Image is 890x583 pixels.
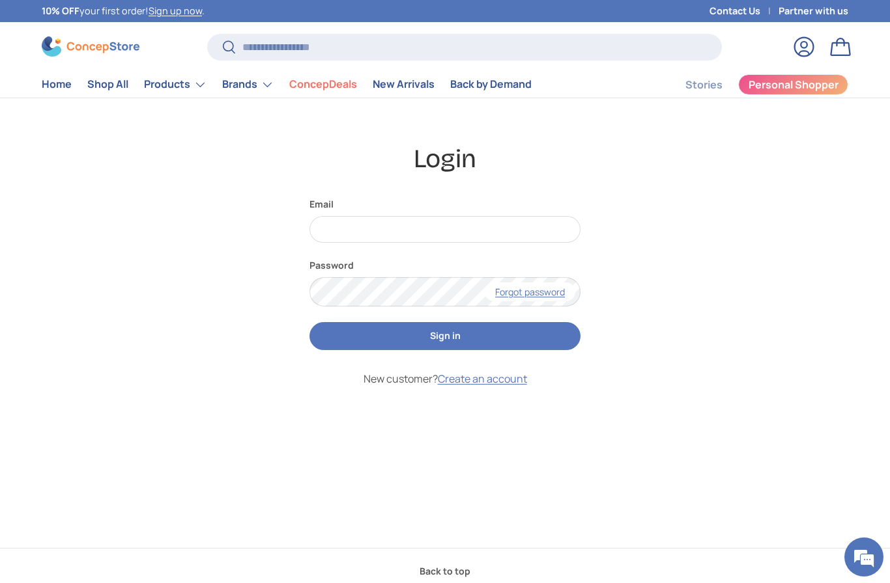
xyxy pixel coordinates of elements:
p: New customer? [309,371,581,386]
span: Personal Shopper [749,79,839,90]
a: ConcepDeals [289,72,357,97]
summary: Products [136,72,214,98]
nav: Secondary [654,72,848,98]
img: ConcepStore [42,36,139,57]
summary: Brands [214,72,281,98]
button: Sign in [309,322,581,350]
a: Forgot password [485,282,575,301]
a: Contact Us [710,4,779,18]
a: Home [42,72,72,97]
a: Back by Demand [450,72,532,97]
a: Sign up now [149,5,202,17]
a: Partner with us [779,4,848,18]
a: Personal Shopper [738,74,848,95]
a: Shop All [87,72,128,97]
iframe: Social Login [309,402,581,496]
a: Create an account [438,372,527,386]
nav: Primary [42,72,532,98]
a: Stories [685,72,723,98]
p: your first order! . [42,4,205,18]
label: Email [309,197,581,211]
a: New Arrivals [373,72,435,97]
label: Password [309,258,581,272]
h1: Login [42,142,848,176]
strong: 10% OFF [42,5,79,17]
